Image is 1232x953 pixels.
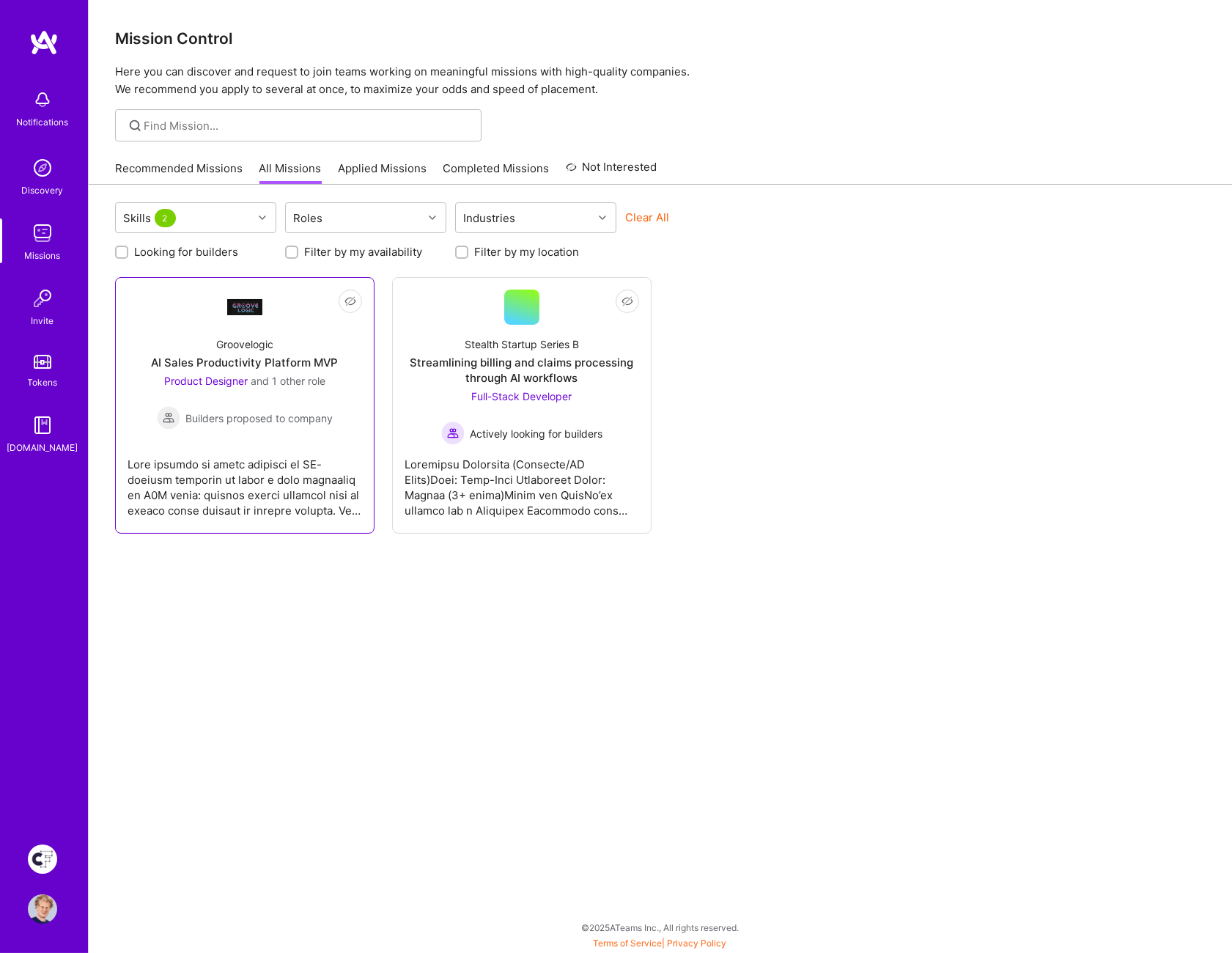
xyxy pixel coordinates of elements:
div: Notifications [17,114,69,130]
img: Creative Fabrica Project Team [28,845,57,874]
a: Privacy Policy [668,938,727,949]
label: Filter by my availability [304,244,422,260]
div: Stealth Startup Series B [465,336,579,352]
div: Invite [32,313,54,328]
a: Creative Fabrica Project Team [24,845,61,874]
img: discovery [28,153,57,183]
div: Loremipsu Dolorsita (Consecte/AD Elits)Doei: Temp-Inci Utlaboreet Dolor: Magnaa (3+ enima)Minim v... [405,445,639,518]
p: Here you can discover and request to join teams working on meaningful missions with high-quality ... [115,63,1206,98]
span: Builders proposed to company [186,411,333,426]
span: and 1 other role [251,375,325,387]
a: Stealth Startup Series BStreamlining billing and claims processing through AI workflowsFull-Stack... [405,290,639,521]
div: Discovery [22,183,64,198]
i: icon Chevron [429,214,436,221]
div: Groovelogic [216,336,273,352]
img: logo [29,29,59,56]
img: Actively looking for builders [441,422,465,445]
div: Tokens [28,375,58,390]
div: Lore ipsumdo si ametc adipisci el SE-doeiusm temporin ut labor e dolo magnaaliq en A0M venia: qui... [128,445,362,518]
i: icon Chevron [599,214,606,221]
span: | [594,938,727,949]
i: icon EyeClosed [344,295,356,307]
span: Actively looking for builders [471,426,603,441]
span: 2 [155,209,176,227]
img: Invite [28,284,57,313]
img: Company Logo [227,299,262,314]
span: Full-Stack Developer [472,390,572,402]
div: Missions [25,248,61,263]
i: icon EyeClosed [621,295,633,307]
a: Terms of Service [594,938,663,949]
img: teamwork [28,218,57,248]
span: Product Designer [164,375,248,387]
img: bell [28,85,57,114]
div: Skills [120,207,182,229]
div: Streamlining billing and claims processing through AI workflows [405,355,639,386]
div: AI Sales Productivity Platform MVP [152,355,339,370]
img: guide book [28,411,57,440]
div: Roles [290,207,327,229]
div: © 2025 ATeams Inc., All rights reserved. [88,909,1232,946]
img: User Avatar [28,894,57,924]
button: Clear All [625,210,669,225]
img: Builders proposed to company [157,406,180,430]
div: [DOMAIN_NAME] [7,440,78,455]
a: All Missions [259,161,322,185]
div: Industries [460,207,520,229]
i: icon Chevron [259,214,266,221]
a: Company LogoGroovelogicAI Sales Productivity Platform MVPProduct Designer and 1 other roleBuilder... [128,290,362,521]
label: Filter by my location [474,244,579,260]
h3: Mission Control [115,29,1206,48]
a: Not Interested [566,158,657,185]
a: Completed Missions [443,161,550,185]
label: Looking for builders [134,244,238,260]
a: Recommended Missions [115,161,243,185]
input: Find Mission... [144,118,471,133]
a: User Avatar [24,894,61,924]
i: icon SearchGrey [127,117,144,134]
img: tokens [34,355,51,369]
a: Applied Missions [338,161,427,185]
